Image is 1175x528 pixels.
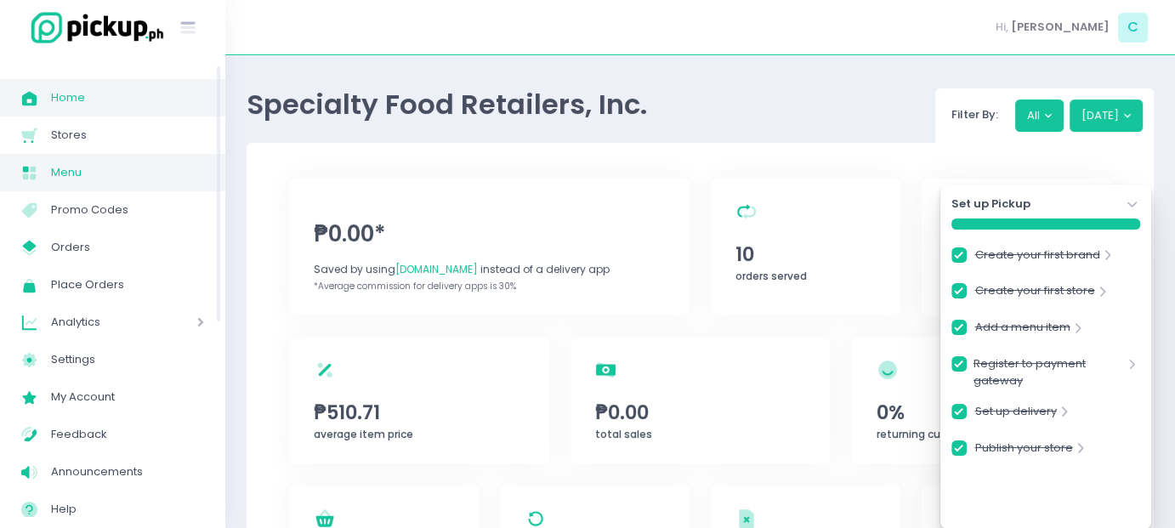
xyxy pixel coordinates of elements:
span: My Account [51,386,204,408]
span: Analytics [51,311,149,333]
span: Promo Codes [51,199,204,221]
span: *Average commission for delivery apps is 30% [314,280,516,292]
a: 14orders [922,179,1111,315]
button: [DATE] [1070,99,1144,132]
span: Menu [51,162,204,184]
a: Create your first store [974,282,1094,305]
a: Publish your store [974,440,1072,463]
span: ₱0.00* [314,218,665,251]
span: C [1118,13,1148,43]
a: Create your first brand [974,247,1099,270]
span: Announcements [51,461,204,483]
span: 0% [877,398,1087,427]
span: Hi, [996,19,1008,36]
span: [PERSON_NAME] [1011,19,1110,36]
a: ₱510.71average item price [289,337,549,464]
span: Place Orders [51,274,204,296]
a: 10orders served [711,179,900,315]
span: total sales [595,427,652,441]
span: Help [51,498,204,520]
button: All [1015,99,1064,132]
span: Settings [51,349,204,371]
span: Stores [51,124,204,146]
div: Saved by using instead of a delivery app [314,262,665,277]
span: average item price [314,427,413,441]
span: ₱510.71 [314,398,524,427]
span: Home [51,87,204,109]
span: Filter By: [946,106,1004,122]
a: ₱0.00total sales [570,337,831,464]
a: Add a menu item [974,319,1070,342]
span: 10 [735,240,876,269]
span: Feedback [51,423,204,446]
img: logo [21,9,166,46]
span: ₱0.00 [595,398,805,427]
span: Orders [51,236,204,258]
strong: Set up Pickup [951,196,1030,213]
span: [DOMAIN_NAME] [395,262,478,276]
span: orders served [735,269,807,283]
a: Set up delivery [974,403,1056,426]
a: Register to payment gateway [973,355,1124,389]
a: 0%returning customers [851,337,1111,464]
span: returning customers [877,427,985,441]
span: Specialty Food Retailers, Inc. [247,85,647,123]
